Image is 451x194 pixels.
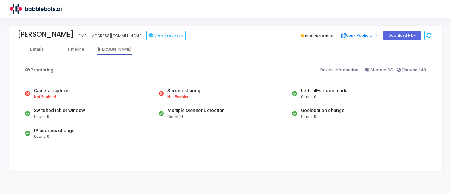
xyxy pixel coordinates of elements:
[34,94,56,100] span: Not Enabled
[167,87,200,94] div: Screen sharing
[25,66,54,74] div: Proctoring
[77,33,143,39] div: [EMAIL_ADDRESS][DOMAIN_NAME]
[301,87,348,94] div: Left full-screen mode
[305,33,334,38] span: Mid Performer
[402,68,426,73] span: Chrome 140
[34,127,75,134] div: IP address change
[301,94,316,100] span: Count: 0
[34,134,49,140] span: Count: 0
[30,47,44,52] div: Details
[167,107,225,114] div: Multiple Monitor Detection
[34,107,85,114] div: Switched tab or window
[95,47,134,52] div: [PERSON_NAME]
[146,31,186,40] button: View Feedback
[370,68,393,73] span: Chrome OS
[301,114,316,120] span: Count: 0
[301,107,345,114] div: Geolocation change
[34,87,68,94] div: Camera capture
[320,66,426,74] div: Device Information:-
[383,31,421,40] button: Download PDF
[167,94,190,100] span: Not Enabled
[339,30,380,41] button: Copy Public Link
[18,30,74,38] div: [PERSON_NAME]
[9,2,62,16] img: logo
[34,114,49,120] span: Count: 0
[67,47,84,52] div: Timeline
[167,114,183,120] span: Count: 0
